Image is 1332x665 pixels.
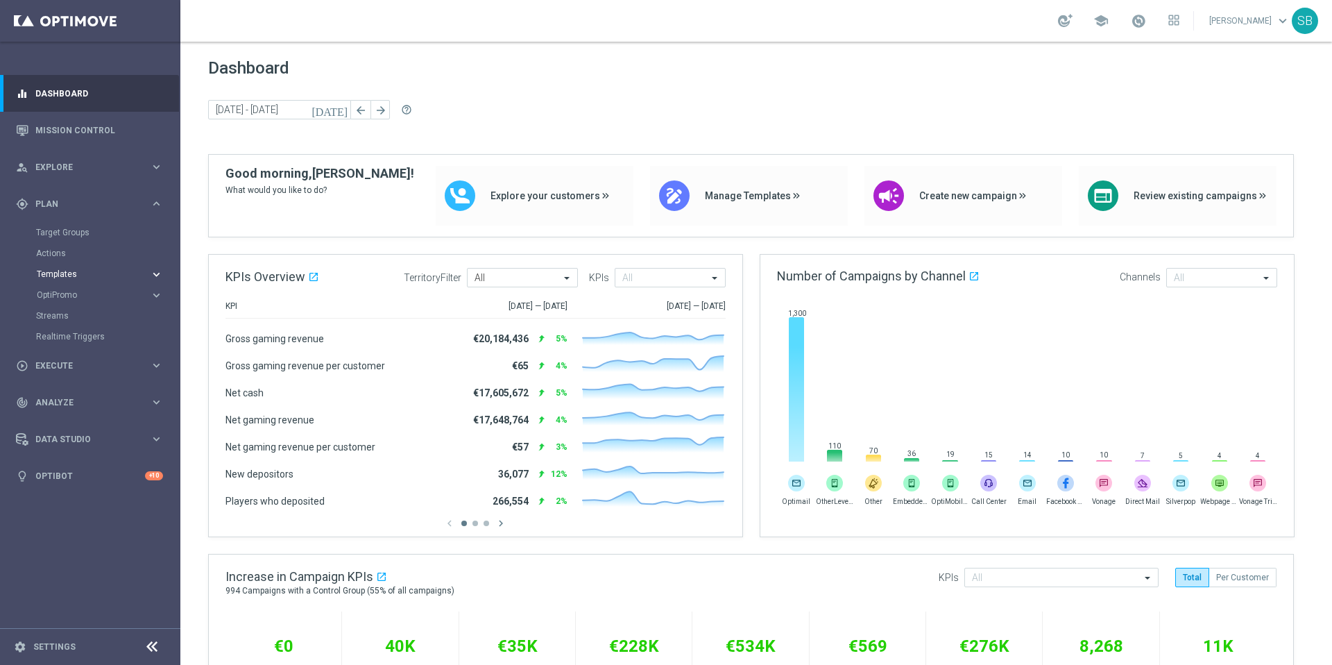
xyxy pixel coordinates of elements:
[36,285,179,305] div: OptiPromo
[36,227,144,238] a: Target Groups
[15,162,164,173] button: person_search Explore keyboard_arrow_right
[37,291,150,299] div: OptiPromo
[15,125,164,136] button: Mission Control
[145,471,163,480] div: +10
[36,222,179,243] div: Target Groups
[16,161,150,174] div: Explore
[36,305,179,326] div: Streams
[16,433,150,446] div: Data Studio
[16,457,163,494] div: Optibot
[35,362,150,370] span: Execute
[37,291,136,299] span: OptiPromo
[35,163,150,171] span: Explore
[36,310,144,321] a: Streams
[36,326,179,347] div: Realtime Triggers
[15,88,164,99] button: equalizer Dashboard
[37,270,150,278] div: Templates
[37,270,136,278] span: Templates
[1208,10,1292,31] a: [PERSON_NAME]keyboard_arrow_down
[15,397,164,408] button: track_changes Analyze keyboard_arrow_right
[36,331,144,342] a: Realtime Triggers
[150,432,163,446] i: keyboard_arrow_right
[16,360,150,372] div: Execute
[16,75,163,112] div: Dashboard
[35,435,150,444] span: Data Studio
[150,396,163,409] i: keyboard_arrow_right
[35,398,150,407] span: Analyze
[16,87,28,100] i: equalizer
[1093,13,1109,28] span: school
[36,269,164,280] button: Templates keyboard_arrow_right
[35,75,163,112] a: Dashboard
[15,434,164,445] button: Data Studio keyboard_arrow_right
[150,289,163,302] i: keyboard_arrow_right
[35,457,145,494] a: Optibot
[36,248,144,259] a: Actions
[14,641,26,653] i: settings
[150,268,163,281] i: keyboard_arrow_right
[15,199,164,210] button: gps_fixed Plan keyboard_arrow_right
[35,112,163,149] a: Mission Control
[16,161,28,174] i: person_search
[150,359,163,372] i: keyboard_arrow_right
[35,200,150,208] span: Plan
[36,289,164,301] button: OptiPromo keyboard_arrow_right
[33,643,76,651] a: Settings
[16,112,163,149] div: Mission Control
[15,360,164,371] button: play_circle_outline Execute keyboard_arrow_right
[16,360,28,372] i: play_circle_outline
[150,197,163,210] i: keyboard_arrow_right
[1275,13,1290,28] span: keyboard_arrow_down
[16,198,150,210] div: Plan
[16,396,28,409] i: track_changes
[15,471,164,482] button: lightbulb Optibot +10
[1292,8,1318,34] div: SB
[150,160,163,174] i: keyboard_arrow_right
[36,264,179,285] div: Templates
[36,243,179,264] div: Actions
[16,470,28,482] i: lightbulb
[16,198,28,210] i: gps_fixed
[16,396,150,409] div: Analyze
